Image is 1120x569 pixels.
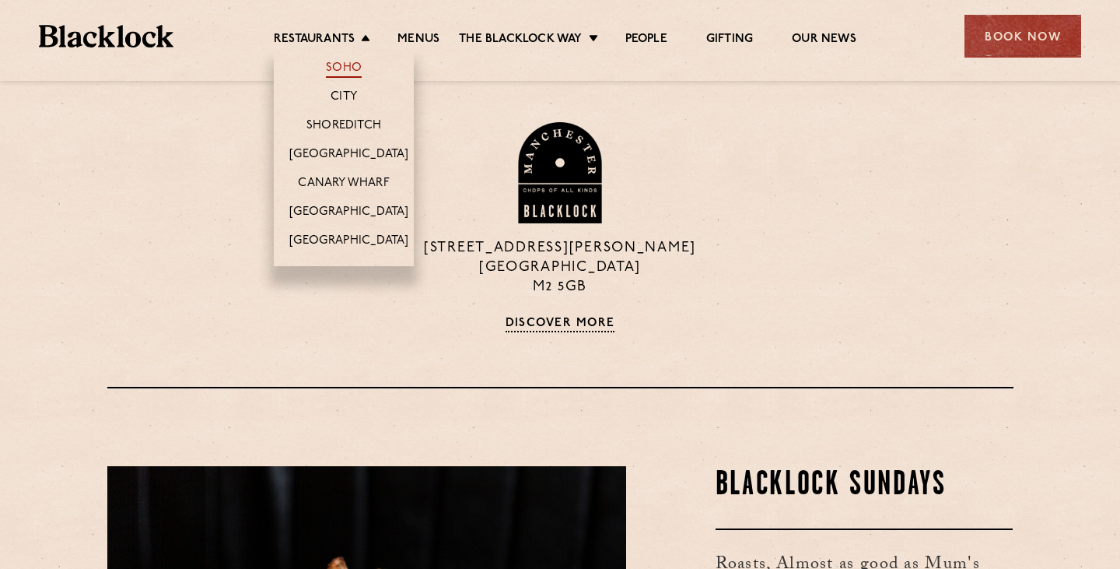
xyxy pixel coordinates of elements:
[417,239,703,297] p: [STREET_ADDRESS][PERSON_NAME] [GEOGRAPHIC_DATA] M2 5GB
[716,466,1013,505] h2: Blacklock Sundays
[274,32,355,49] a: Restaurants
[289,234,408,251] a: [GEOGRAPHIC_DATA]
[397,32,439,49] a: Menus
[516,122,604,223] img: BL_Manchester_Logo-bleed.png
[289,205,408,222] a: [GEOGRAPHIC_DATA]
[326,61,362,78] a: Soho
[625,32,667,49] a: People
[459,32,582,49] a: The Blacklock Way
[331,90,357,107] a: City
[964,15,1081,58] div: Book Now
[706,32,753,49] a: Gifting
[298,176,389,193] a: Canary Wharf
[506,317,615,332] a: Discover More
[306,118,381,135] a: Shoreditch
[792,32,856,49] a: Our News
[39,25,173,47] img: BL_Textured_Logo-footer-cropped.svg
[289,147,408,164] a: [GEOGRAPHIC_DATA]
